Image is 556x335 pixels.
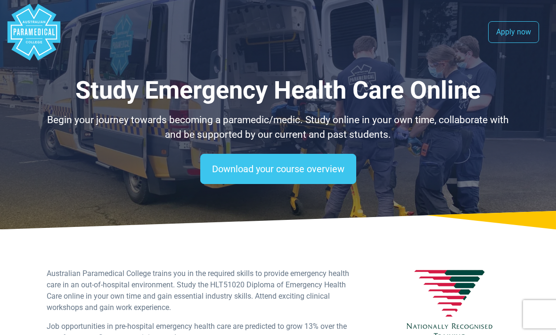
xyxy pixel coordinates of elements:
h1: Study Emergency Health Care Online [47,75,510,105]
a: Download your course overview [200,154,356,184]
p: Begin your journey towards becoming a paramedic/medic. Study online in your own time, collaborate... [47,113,510,142]
p: Australian Paramedical College trains you in the required skills to provide emergency health care... [47,268,352,313]
div: Australian Paramedical College [6,4,62,60]
a: Apply now [488,21,539,43]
